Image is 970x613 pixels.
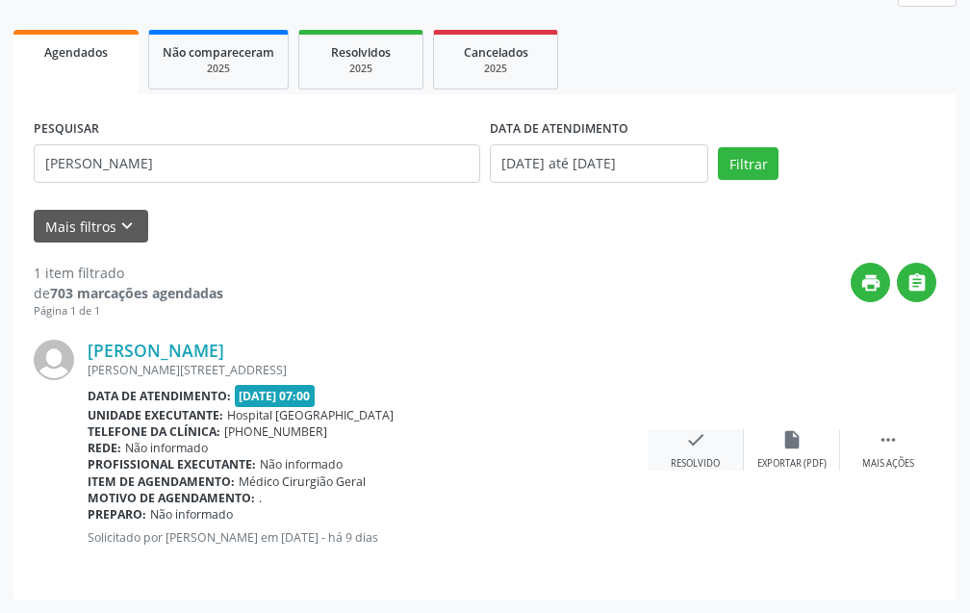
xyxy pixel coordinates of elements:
[464,44,528,61] span: Cancelados
[150,506,233,523] span: Não informado
[862,457,914,471] div: Mais ações
[44,44,108,61] span: Agendados
[224,423,327,440] span: [PHONE_NUMBER]
[227,407,394,423] span: Hospital [GEOGRAPHIC_DATA]
[34,263,223,283] div: 1 item filtrado
[34,340,74,380] img: img
[34,144,480,183] input: Nome, CNS
[88,456,256,473] b: Profissional executante:
[860,272,881,294] i: print
[757,457,827,471] div: Exportar (PDF)
[447,62,544,76] div: 2025
[88,529,648,546] p: Solicitado por [PERSON_NAME] em [DATE] - há 9 dias
[718,147,779,180] button: Filtrar
[163,44,274,61] span: Não compareceram
[685,429,706,450] i: check
[331,44,391,61] span: Resolvidos
[163,62,274,76] div: 2025
[906,272,928,294] i: 
[34,210,148,243] button: Mais filtroskeyboard_arrow_down
[116,216,138,237] i: keyboard_arrow_down
[125,440,208,456] span: Não informado
[490,144,708,183] input: Selecione um intervalo
[259,490,262,506] span: .
[88,423,220,440] b: Telefone da clínica:
[88,407,223,423] b: Unidade executante:
[34,115,99,144] label: PESQUISAR
[50,284,223,302] strong: 703 marcações agendadas
[671,457,720,471] div: Resolvido
[897,263,936,302] button: 
[851,263,890,302] button: print
[34,283,223,303] div: de
[878,429,899,450] i: 
[781,429,803,450] i: insert_drive_file
[88,473,235,490] b: Item de agendamento:
[34,303,223,319] div: Página 1 de 1
[490,115,628,144] label: DATA DE ATENDIMENTO
[239,473,366,490] span: Médico Cirurgião Geral
[88,490,255,506] b: Motivo de agendamento:
[260,456,343,473] span: Não informado
[88,340,224,361] a: [PERSON_NAME]
[88,440,121,456] b: Rede:
[313,62,409,76] div: 2025
[88,388,231,404] b: Data de atendimento:
[235,385,316,407] span: [DATE] 07:00
[88,362,648,378] div: [PERSON_NAME][STREET_ADDRESS]
[88,506,146,523] b: Preparo:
